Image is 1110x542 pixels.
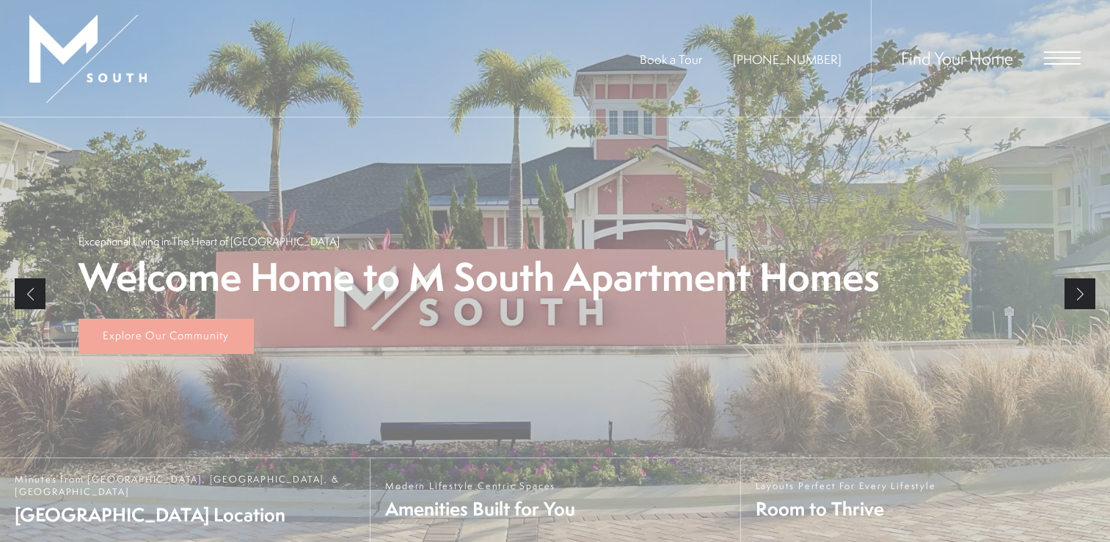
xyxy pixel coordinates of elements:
img: MSouth [29,15,147,103]
span: Minutes from [GEOGRAPHIC_DATA], [GEOGRAPHIC_DATA], & [GEOGRAPHIC_DATA] [15,473,355,498]
span: Explore Our Community [103,328,229,343]
p: Exceptional Living in The Heart of [GEOGRAPHIC_DATA] [78,234,340,249]
button: Open Menu [1044,51,1081,65]
p: Welcome Home to M South Apartment Homes [78,256,880,298]
a: Find Your Home [901,46,1013,70]
span: [GEOGRAPHIC_DATA] Location [15,502,355,527]
a: Previous [15,278,45,309]
span: Amenities Built for You [385,496,575,521]
a: Explore Our Community [78,319,254,354]
span: Layouts Perfect For Every Lifestyle [756,480,936,492]
a: Layouts Perfect For Every Lifestyle [740,458,1110,542]
a: Modern Lifestyle Centric Spaces [370,458,740,542]
a: Book a Tour [640,51,702,68]
span: Room to Thrive [756,496,936,521]
a: Call Us at 813-570-8014 [733,51,841,68]
span: Modern Lifestyle Centric Spaces [385,480,575,492]
span: [PHONE_NUMBER] [733,51,841,68]
a: Next [1065,278,1095,309]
